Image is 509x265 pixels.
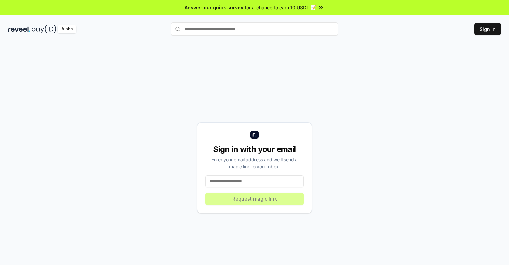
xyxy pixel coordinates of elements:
[32,25,56,33] img: pay_id
[205,144,304,155] div: Sign in with your email
[58,25,76,33] div: Alpha
[8,25,30,33] img: reveel_dark
[205,156,304,170] div: Enter your email address and we’ll send a magic link to your inbox.
[185,4,243,11] span: Answer our quick survey
[474,23,501,35] button: Sign In
[245,4,316,11] span: for a chance to earn 10 USDT 📝
[250,131,259,139] img: logo_small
